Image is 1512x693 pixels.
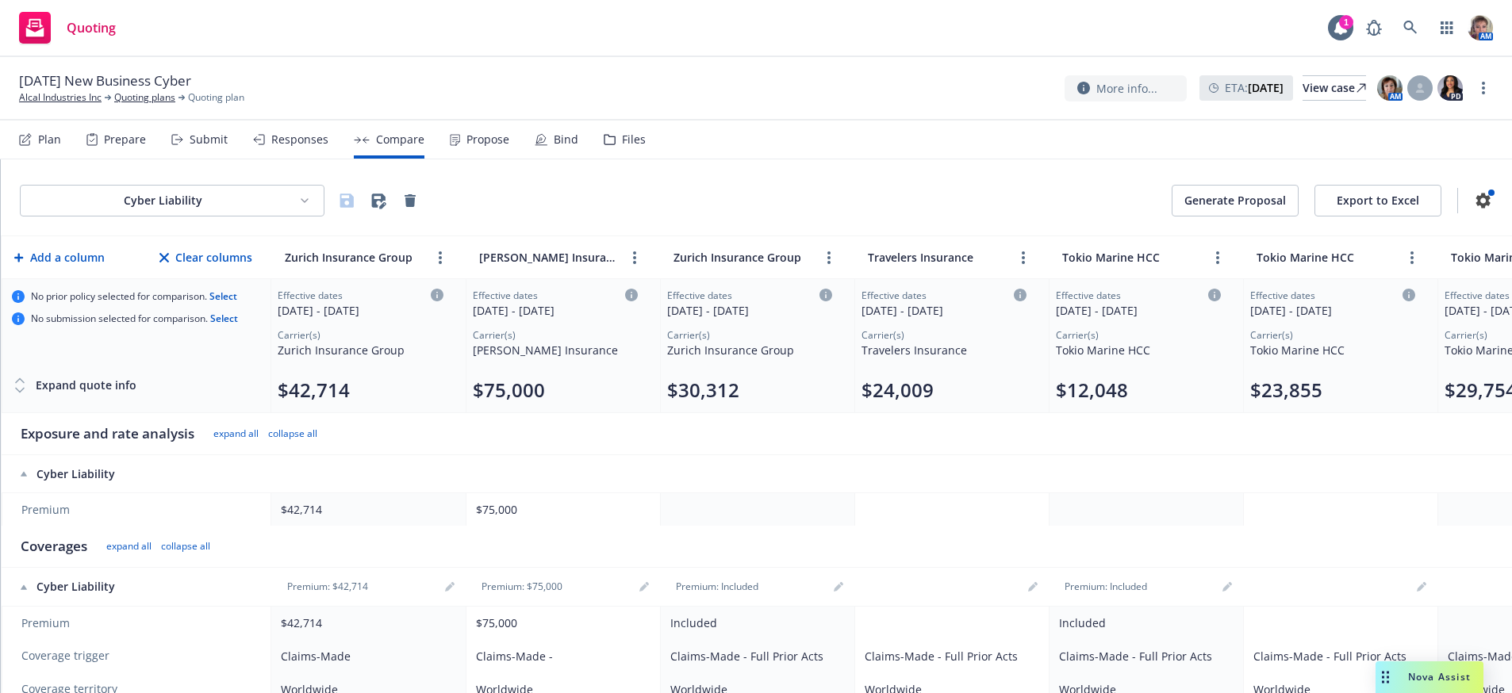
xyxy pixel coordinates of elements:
input: Tokio Marine HCC [1058,246,1202,269]
input: Zurich Insurance Group [281,246,424,269]
div: Drag to move [1376,661,1395,693]
div: Tokio Marine HCC [1056,342,1221,358]
button: expand all [106,540,152,553]
span: More info... [1096,80,1157,97]
span: No prior policy selected for comparison. [31,290,237,303]
button: $30,312 [667,377,739,403]
span: No submission selected for comparison. [31,312,238,325]
div: View case [1303,76,1366,100]
div: Total premium (click to edit billing info) [1056,377,1221,403]
input: Travelers Insurance [864,246,1007,269]
div: $42,714 [281,501,450,518]
div: 1 [1339,15,1353,29]
button: Nova Assist [1376,661,1483,693]
div: Included [670,615,839,631]
img: photo [1437,75,1463,101]
div: Carrier(s) [473,328,638,342]
div: Travelers Insurance [862,342,1027,358]
button: Expand quote info [12,369,136,401]
a: more [1474,78,1493,98]
input: Tokio Marine HCC [1253,246,1396,269]
div: Submit [190,133,228,146]
strong: [DATE] [1248,80,1284,95]
a: Quoting plans [114,90,175,105]
a: more [1208,248,1227,267]
button: Export to Excel [1314,185,1441,216]
div: Click to edit column carrier quote details [862,289,1027,319]
div: Click to edit column carrier quote details [473,289,638,319]
div: Total premium (click to edit billing info) [667,377,832,403]
a: more [1014,248,1033,267]
div: Files [622,133,646,146]
div: Bind [554,133,578,146]
div: Click to edit column carrier quote details [1250,289,1415,319]
div: $75,000 [476,615,644,631]
button: Add a column [11,242,108,274]
div: Premium: $75,000 [472,580,572,593]
span: Coverage trigger [21,648,255,664]
div: Zurich Insurance Group [278,342,443,358]
a: Search [1395,12,1426,44]
a: View case [1303,75,1366,101]
a: more [625,248,644,267]
span: Quoting [67,21,116,34]
a: editPencil [440,577,459,596]
div: Effective dates [1250,289,1415,302]
div: Effective dates [1056,289,1221,302]
div: Total premium (click to edit billing info) [278,377,443,403]
div: Coverages [21,537,87,556]
div: Carrier(s) [667,328,832,342]
button: more [1403,248,1422,267]
span: ETA : [1225,79,1284,96]
a: Switch app [1431,12,1463,44]
a: editPencil [1412,577,1431,596]
div: Claims-Made - Full Prior Acts [670,648,839,664]
button: collapse all [268,427,317,440]
button: More info... [1065,75,1187,101]
div: $42,714 [281,615,450,631]
button: $42,714 [278,377,350,403]
div: Click to edit column carrier quote details [1056,289,1221,319]
button: collapse all [161,540,210,553]
div: Zurich Insurance Group [667,342,832,358]
button: $24,009 [862,377,934,403]
input: Zurich Insurance Group [670,246,813,269]
a: Alcal Industries Inc [19,90,102,105]
div: [DATE] - [DATE] [278,302,443,319]
div: Click to edit column carrier quote details [667,289,832,319]
button: Clear columns [156,242,255,274]
div: Tokio Marine HCC [1250,342,1415,358]
button: $75,000 [473,377,545,403]
div: Click to edit column carrier quote details [278,289,443,319]
div: Premium: $42,714 [278,580,378,593]
input: Markel Insurance [475,246,619,269]
a: editPencil [1023,577,1042,596]
button: Cyber Liability [20,185,324,216]
div: [PERSON_NAME] Insurance [473,342,638,358]
span: Quoting plan [188,90,244,105]
div: Cyber Liability [21,466,255,482]
a: editPencil [1218,577,1237,596]
span: Premium [21,615,255,631]
div: [DATE] - [DATE] [1250,302,1415,319]
button: $12,048 [1056,377,1128,403]
div: Total premium (click to edit billing info) [862,377,1027,403]
div: Claims-Made - [476,648,644,664]
div: $75,000 [476,501,644,518]
div: Exposure and rate analysis [21,424,194,443]
div: Compare [376,133,424,146]
span: Nova Assist [1408,670,1471,683]
button: more [431,248,450,267]
a: editPencil [829,577,848,596]
a: Report a Bug [1358,12,1390,44]
div: Effective dates [667,289,832,302]
div: Propose [466,133,509,146]
button: expand all [213,427,259,440]
a: editPencil [635,577,654,596]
